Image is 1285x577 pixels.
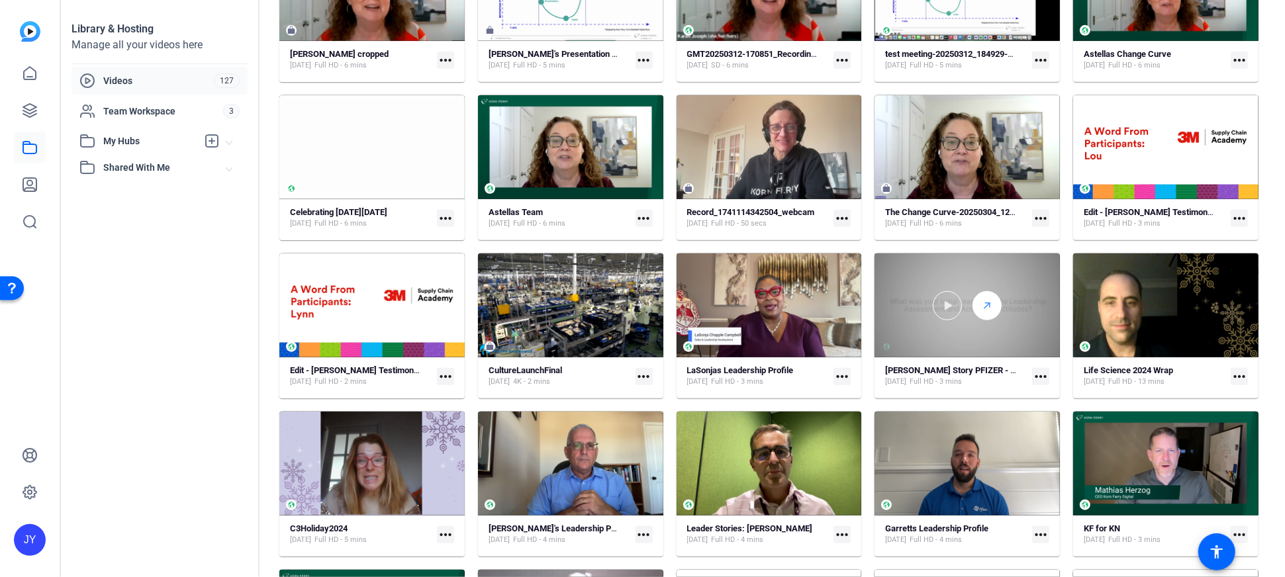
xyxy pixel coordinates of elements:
[513,535,565,545] span: Full HD - 4 mins
[513,60,565,71] span: Full HD - 5 mins
[833,210,851,227] mat-icon: more_horiz
[687,365,829,387] a: LaSonjas Leadership Profile[DATE]Full HD - 3 mins
[290,365,432,387] a: Edit - [PERSON_NAME] Testimonial[DATE]Full HD - 2 mins
[489,365,562,375] strong: CultureLaunchFinal
[314,218,367,229] span: Full HD - 6 mins
[1108,535,1161,545] span: Full HD - 3 mins
[885,49,1027,71] a: test meeting-20250312_184929-Meeting Recording[DATE]Full HD - 5 mins
[885,207,1027,229] a: The Change Curve-20250304_124604-Meeting Recording[DATE]Full HD - 6 mins
[1231,526,1248,543] mat-icon: more_horiz
[290,365,422,375] strong: Edit - [PERSON_NAME] Testimonial
[489,207,543,217] strong: Astellas Team
[290,207,432,229] a: Celebrating [DATE][DATE][DATE]Full HD - 6 mins
[290,60,311,71] span: [DATE]
[71,37,248,53] div: Manage all your videos here
[885,218,906,229] span: [DATE]
[1084,535,1105,545] span: [DATE]
[687,535,708,545] span: [DATE]
[712,377,764,387] span: Full HD - 3 mins
[314,60,367,71] span: Full HD - 6 mins
[437,210,454,227] mat-icon: more_horiz
[636,526,653,543] mat-icon: more_horiz
[290,218,311,229] span: [DATE]
[489,535,510,545] span: [DATE]
[437,368,454,385] mat-icon: more_horiz
[1084,523,1120,533] strong: KF for KN
[290,523,432,545] a: C3Holiday2024[DATE]Full HD - 5 mins
[687,207,829,229] a: Record_1741114342504_webcam[DATE]Full HD - 50 secs
[1084,377,1105,387] span: [DATE]
[489,60,510,71] span: [DATE]
[636,368,653,385] mat-icon: more_horiz
[687,218,708,229] span: [DATE]
[103,105,223,118] span: Team Workspace
[1084,49,1171,59] strong: Astellas Change Curve
[833,526,851,543] mat-icon: more_horiz
[223,104,240,118] span: 3
[1032,526,1049,543] mat-icon: more_horiz
[437,526,454,543] mat-icon: more_horiz
[1231,210,1248,227] mat-icon: more_horiz
[290,377,311,387] span: [DATE]
[1108,377,1165,387] span: Full HD - 13 mins
[14,524,46,556] div: JY
[1084,49,1225,71] a: Astellas Change Curve[DATE]Full HD - 6 mins
[1231,52,1248,69] mat-icon: more_horiz
[489,523,630,545] a: [PERSON_NAME]'s Leadership Profile[DATE]Full HD - 4 mins
[687,523,813,533] strong: Leader Stories: [PERSON_NAME]
[513,218,565,229] span: Full HD - 6 mins
[885,365,1027,387] a: [PERSON_NAME] Story PFIZER - Copy[DATE]Full HD - 3 mins
[489,523,631,533] strong: [PERSON_NAME]'s Leadership Profile
[687,207,815,217] strong: Record_1741114342504_webcam
[885,535,906,545] span: [DATE]
[885,523,988,533] strong: Garretts Leadership Profile
[1209,544,1225,560] mat-icon: accessibility
[1108,60,1161,71] span: Full HD - 6 mins
[910,218,962,229] span: Full HD - 6 mins
[910,535,962,545] span: Full HD - 4 mins
[910,377,962,387] span: Full HD - 3 mins
[636,52,653,69] mat-icon: more_horiz
[1084,207,1216,217] strong: Edit - [PERSON_NAME] Testimonial
[885,60,906,71] span: [DATE]
[687,523,829,545] a: Leader Stories: [PERSON_NAME][DATE]Full HD - 4 mins
[71,154,248,181] mat-expansion-panel-header: Shared With Me
[885,523,1027,545] a: Garretts Leadership Profile[DATE]Full HD - 4 mins
[885,49,1078,59] strong: test meeting-20250312_184929-Meeting Recording
[489,377,510,387] span: [DATE]
[314,535,367,545] span: Full HD - 5 mins
[687,49,829,71] a: GMT20250312-170851_Recording_640x360[DATE]SD - 6 mins
[489,207,630,229] a: Astellas Team[DATE]Full HD - 6 mins
[885,377,906,387] span: [DATE]
[1231,368,1248,385] mat-icon: more_horiz
[687,365,794,375] strong: LaSonjas Leadership Profile
[1032,368,1049,385] mat-icon: more_horiz
[1032,210,1049,227] mat-icon: more_horiz
[71,21,248,37] div: Library & Hosting
[1084,523,1225,545] a: KF for KN[DATE]Full HD - 3 mins
[20,21,40,42] img: blue-gradient.svg
[290,535,311,545] span: [DATE]
[489,49,630,71] a: [PERSON_NAME]'s Presentation cropped[DATE]Full HD - 5 mins
[712,535,764,545] span: Full HD - 4 mins
[687,49,853,59] strong: GMT20250312-170851_Recording_640x360
[489,49,643,59] strong: [PERSON_NAME]'s Presentation cropped
[1032,52,1049,69] mat-icon: more_horiz
[1084,365,1225,387] a: Life Science 2024 Wrap[DATE]Full HD - 13 mins
[290,207,387,217] strong: Celebrating [DATE][DATE]
[103,134,197,148] span: My Hubs
[314,377,367,387] span: Full HD - 2 mins
[687,60,708,71] span: [DATE]
[712,60,749,71] span: SD - 6 mins
[636,210,653,227] mat-icon: more_horiz
[290,49,432,71] a: [PERSON_NAME] cropped[DATE]Full HD - 6 mins
[885,365,1030,375] strong: [PERSON_NAME] Story PFIZER - Copy
[1084,218,1105,229] span: [DATE]
[103,74,214,87] span: Videos
[712,218,767,229] span: Full HD - 50 secs
[687,377,708,387] span: [DATE]
[489,365,630,387] a: CultureLaunchFinal[DATE]4K - 2 mins
[833,52,851,69] mat-icon: more_horiz
[833,368,851,385] mat-icon: more_horiz
[1084,60,1105,71] span: [DATE]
